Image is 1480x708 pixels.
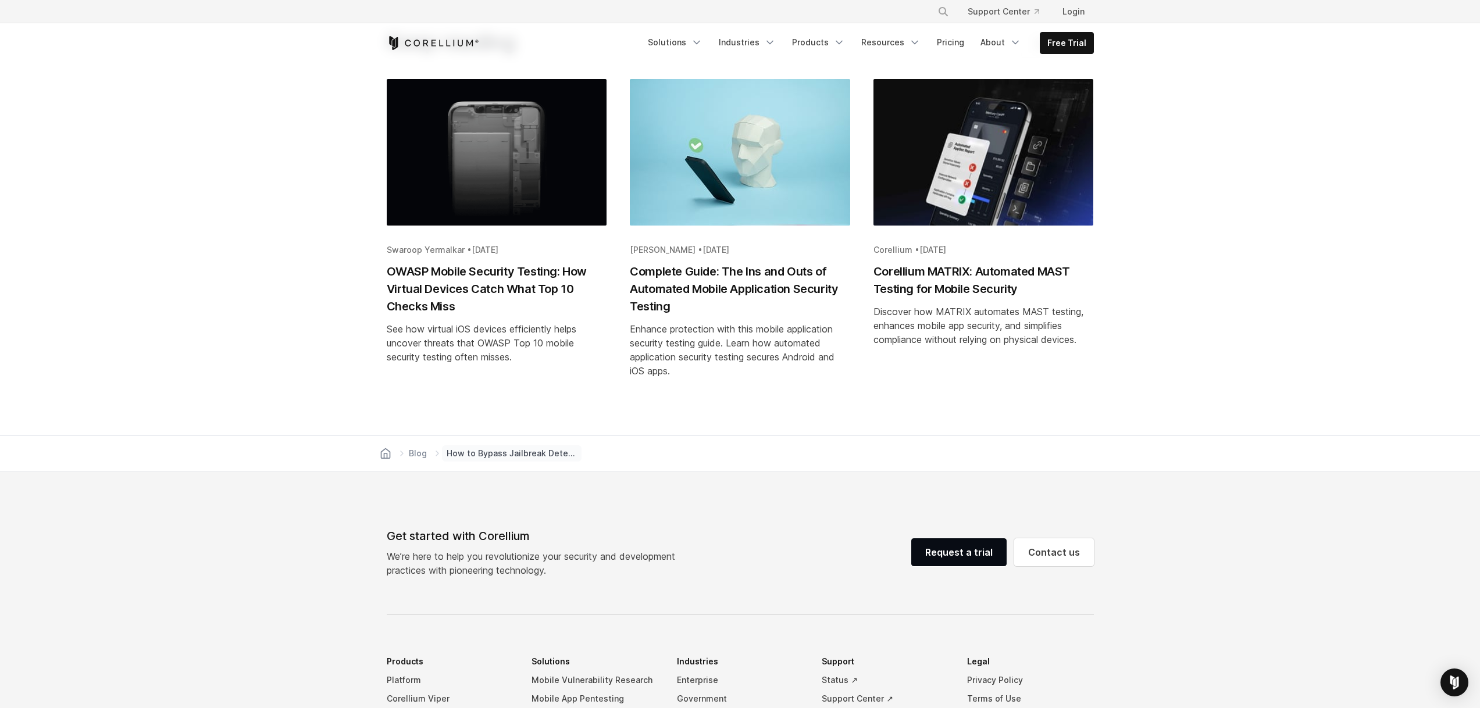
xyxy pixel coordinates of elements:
[862,79,1105,392] a: Blog post summary: Corellium MATRIX: Automated MAST Testing for Mobile Security
[1040,33,1093,53] a: Free Trial
[630,322,850,378] div: Enhance protection with this mobile application security testing guide. Learn how automated appli...
[967,689,1094,708] a: Terms of Use
[873,244,1094,256] div: Corellium •
[618,79,862,392] a: Blog post summary: Complete Guide: The Ins and Outs of Automated Mobile Application Security Testing
[967,671,1094,689] a: Privacy Policy
[1440,668,1468,696] div: Open Intercom Messenger
[442,445,582,462] span: How to Bypass Jailbreak Detection with [PERSON_NAME] | Corellium
[873,305,1094,346] div: Discover how MATRIX automates MAST testing, enhances mobile app security, and simplifies complian...
[387,79,607,226] img: OWASP Mobile Security Testing: How Virtual Devices Catch What Top 10 Checks Miss
[822,671,948,689] a: Status ↗
[387,322,607,364] div: See how virtual iOS devices efficiently helps uncover threats that OWASP Top 10 mobile security t...
[1014,538,1094,566] a: Contact us
[712,32,783,53] a: Industries
[630,244,850,256] div: [PERSON_NAME] •
[532,671,658,689] a: Mobile Vulnerability Research
[641,32,1094,54] div: Navigation Menu
[854,32,928,53] a: Resources
[930,32,971,53] a: Pricing
[919,245,946,255] span: [DATE]
[873,263,1094,298] h2: Corellium MATRIX: Automated MAST Testing for Mobile Security
[677,689,804,708] a: Government
[1053,1,1094,22] a: Login
[911,538,1007,566] a: Request a trial
[923,1,1094,22] div: Navigation Menu
[409,448,427,459] span: Blog
[387,549,684,577] p: We’re here to help you revolutionize your security and development practices with pioneering tech...
[641,32,709,53] a: Solutions
[387,671,513,689] a: Platform
[873,79,1094,226] img: Corellium MATRIX: Automated MAST Testing for Mobile Security
[387,527,684,545] div: Get started with Corellium
[958,1,1049,22] a: Support Center
[822,689,948,708] a: Support Center ↗
[933,1,954,22] button: Search
[532,689,658,708] a: Mobile App Pentesting
[785,32,852,53] a: Products
[387,263,607,315] h2: OWASP Mobile Security Testing: How Virtual Devices Catch What Top 10 Checks Miss
[630,263,850,315] h2: Complete Guide: The Ins and Outs of Automated Mobile Application Security Testing
[387,244,607,256] div: Swaroop Yermalkar •
[702,245,729,255] span: [DATE]
[375,79,619,392] a: Blog post summary: OWASP Mobile Security Testing: How Virtual Devices Catch What Top 10 Checks Miss
[630,79,850,226] img: Complete Guide: The Ins and Outs of Automated Mobile Application Security Testing
[387,689,513,708] a: Corellium Viper
[973,32,1028,53] a: About
[387,36,479,50] a: Corellium Home
[406,445,429,462] a: Blog
[677,671,804,689] a: Enterprise
[472,245,498,255] span: [DATE]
